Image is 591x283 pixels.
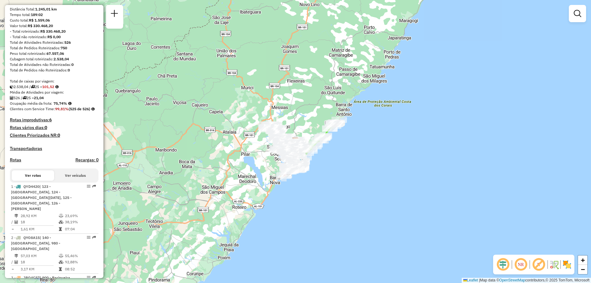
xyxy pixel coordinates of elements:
button: Ver rotas [12,170,54,181]
strong: 750 [61,46,67,50]
i: Cubagem total roteirizado [10,85,14,89]
td: 23,69% [65,213,96,219]
td: 18 [20,259,58,265]
td: 55,46% [65,253,96,259]
h4: Transportadoras [10,146,98,151]
td: 08:52 [65,266,96,272]
img: Fluxo de ruas [549,260,559,269]
strong: 67.557,06 [46,51,64,56]
span: | 123 - [GEOGRAPHIC_DATA], 124 - [GEOGRAPHIC_DATA][DATE], 125 - [GEOGRAPHIC_DATA], 126 - [PERSON_... [11,184,72,211]
strong: 101,52 [42,84,54,89]
td: 07:04 [65,226,96,232]
strong: 21,04 [34,95,44,100]
div: Média de Atividades por viagem: [10,90,98,95]
i: Total de Atividades [14,260,18,264]
span: JBO4C57 [23,275,40,280]
a: Leaflet [463,278,478,282]
td: / [11,219,14,225]
div: Distância Total: [10,6,98,12]
strong: R$ 0,00 [47,34,61,39]
strong: (525 de 526) [69,107,90,111]
div: Total de caixas por viagem: [10,79,98,84]
span: Ocultar NR [513,257,528,272]
a: OpenStreetMap [499,278,525,282]
div: Custo total: [10,18,98,23]
td: 92,88% [65,259,96,265]
span: 2 - [11,235,60,251]
em: Média calculada utilizando a maior ocupação (%Peso ou %Cubagem) de cada rota da sessão. Rotas cro... [68,102,71,105]
div: Total de Pedidos não Roteirizados: [10,67,98,73]
div: Map data © contributors,© 2025 TomTom, Microsoft [462,278,591,283]
em: Opções [87,236,90,239]
td: 57,03 KM [20,253,58,259]
i: % de utilização da cubagem [59,220,63,224]
td: / [11,259,14,265]
a: Nova sessão e pesquisa [108,7,121,21]
td: 1,61 KM [20,226,58,232]
strong: 2.538,04 [54,57,69,61]
td: 18 [20,219,58,225]
div: Total de Atividades Roteirizadas: [10,40,98,45]
img: CDD Maceio [291,137,300,145]
h4: Rotas improdutivas: [10,117,98,123]
span: | [479,278,480,282]
a: Rotas [10,157,21,163]
strong: 99,81% [55,107,69,111]
span: QYO8A15 [23,235,40,240]
em: Rota exportada [92,276,96,279]
strong: 0 [68,68,70,72]
span: Ocupação média da frota: [10,101,52,106]
div: 2.538,04 / 25 = [10,84,98,90]
span: QYD4420 [23,184,39,189]
span: | 140 - [GEOGRAPHIC_DATA], 980 - [GEOGRAPHIC_DATA] [11,235,60,251]
em: Rotas cross docking consideradas [91,107,94,111]
i: Total de rotas [22,96,26,100]
button: Ver veículos [54,170,97,181]
span: Ocultar deslocamento [496,257,510,272]
div: Cubagem total roteirizado: [10,56,98,62]
strong: R$ 1.559,06 [29,18,50,22]
div: Total de Pedidos Roteirizados: [10,45,98,51]
i: Total de Atividades [10,96,14,100]
img: UDC zumpy [291,136,299,144]
img: 303 UDC Full Litoral [296,159,304,167]
a: Zoom out [578,265,587,274]
strong: 0 [71,62,74,67]
span: 1 - [11,184,72,211]
div: Peso total roteirizado: [10,51,98,56]
strong: 6 [49,117,52,123]
h4: Clientes Priorizados NR: [10,133,98,138]
img: Exibir/Ocultar setores [562,260,572,269]
span: Exibir rótulo [531,257,546,272]
strong: 75,74% [54,101,67,106]
i: Tempo total em rota [59,267,62,271]
td: 3,17 KM [20,266,58,272]
div: - Total não roteirizado: [10,34,98,40]
div: Total de Atividades não Roteirizadas: [10,62,98,67]
strong: 526 [64,40,71,45]
h4: Rotas vários dias: [10,125,98,130]
i: % de utilização do peso [59,214,63,218]
em: Opções [87,184,90,188]
i: Tempo total em rota [59,227,62,231]
td: 38,19% [65,219,96,225]
td: 28,92 KM [20,213,58,219]
strong: R$ 330.468,20 [40,29,66,34]
em: Rota exportada [92,184,96,188]
div: - Total roteirizado: [10,29,98,34]
i: % de utilização do peso [59,254,63,258]
td: = [11,226,14,232]
i: Meta Caixas/viagem: 161,43 Diferença: -59,91 [55,85,58,89]
span: + [581,256,585,264]
i: Total de Atividades [14,220,18,224]
a: Zoom in [578,256,587,265]
a: Exibir filtros [571,7,584,20]
i: % de utilização da cubagem [59,260,63,264]
td: = [11,266,14,272]
em: Rota exportada [92,236,96,239]
strong: R$ 330.468,20 [28,23,53,28]
h4: Recargas: 0 [75,157,98,163]
i: Total de rotas [31,85,35,89]
i: Distância Total [14,254,18,258]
